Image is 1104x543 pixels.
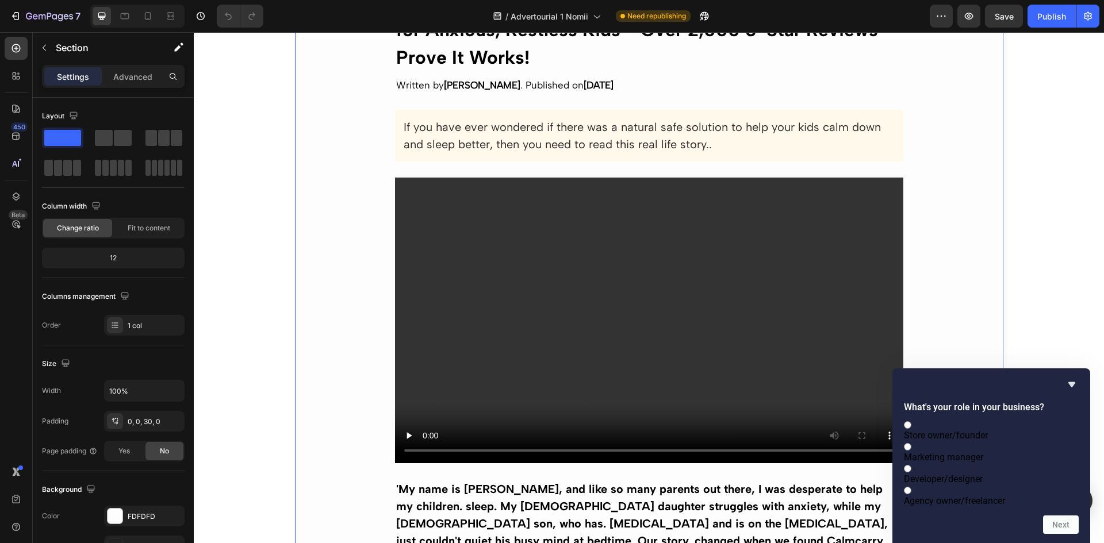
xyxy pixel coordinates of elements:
span: Change ratio [57,223,99,233]
div: Columns management [42,289,132,305]
span: Agency owner/freelancer [904,495,1005,506]
div: Beta [9,210,28,219]
div: Order [42,320,61,330]
input: Agency owner/freelancer [904,487,911,494]
strong: [PERSON_NAME] [250,47,327,59]
input: Marketing manager [904,443,911,450]
div: Layout [42,109,80,124]
p: Settings [57,71,89,83]
div: 0, 0, 30, 0 [128,417,182,427]
div: FDFDFD [128,511,182,522]
iframe: Design area [194,32,1104,543]
div: 450 [11,122,28,132]
span: / [505,10,508,22]
input: Store owner/founder [904,421,911,429]
div: Column width [42,199,103,214]
div: What's your role in your business? [904,378,1079,534]
p: If you have ever wondered if there was a natural safe solution to help your kids calm down and sl... [210,86,701,121]
div: Page padding [42,446,98,456]
span: Marketing manager [904,452,983,463]
div: 12 [44,250,182,266]
div: Undo/Redo [217,5,263,28]
div: Width [42,386,61,396]
button: Next question [1043,515,1079,534]
div: Padding [42,416,68,426]
input: Developer/designer [904,465,911,472]
button: 7 [5,5,86,28]
input: Auto [105,380,184,401]
span: No [160,446,169,456]
video: Video [201,145,710,431]
span: Advertourial 1 Nomii [511,10,588,22]
span: Store owner/founder [904,430,988,441]
p: Advanced [113,71,152,83]
span: Yes [118,446,130,456]
button: Hide survey [1065,378,1079,391]
p: 7 [75,9,80,23]
strong: [DATE] [390,47,420,59]
span: Fit to content [128,223,170,233]
p: Section [56,41,150,55]
button: Save [985,5,1023,28]
h2: What's your role in your business? [904,400,1079,414]
div: What's your role in your business? [904,419,1079,506]
div: Background [42,482,98,498]
button: Publish [1028,5,1076,28]
span: Developer/designer [904,473,983,484]
div: Publish [1037,10,1066,22]
div: Color [42,511,60,521]
p: Written by . Published on [202,46,708,61]
span: Need republishing [627,11,686,21]
div: Size [42,356,72,372]
span: Save [995,11,1014,21]
div: 1 col [128,321,182,331]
